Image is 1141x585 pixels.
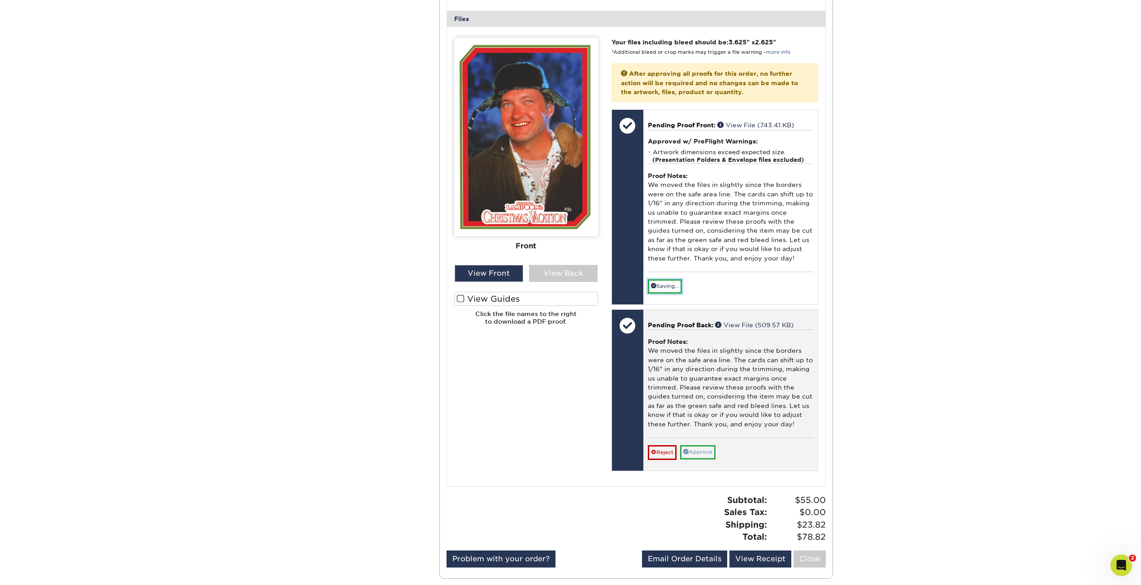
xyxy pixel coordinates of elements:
strong: After approving all proofs for this order, no further action will be required and no changes can ... [621,70,798,95]
div: Front [454,236,598,256]
strong: Proof Notes: [648,338,688,345]
span: $0.00 [770,506,826,519]
span: 2 [1129,555,1136,562]
a: Close [794,550,826,568]
strong: Proof Notes: [648,172,688,179]
span: $23.82 [770,519,826,531]
span: 2.625 [755,39,773,46]
span: Pending Proof Front: [648,121,716,129]
a: View Receipt [729,550,791,568]
span: $55.00 [770,494,826,507]
a: Reject [648,445,677,459]
div: We moved the files in slightly since the borders were on the safe area line. The cards can shift ... [648,164,813,272]
div: Files [447,11,825,27]
strong: Subtotal: [727,495,767,505]
label: View Guides [454,292,598,306]
small: *Additional bleed or crop marks may trigger a file warning – [612,49,790,55]
strong: Your files including bleed should be: " x " [612,39,776,46]
strong: Total: [742,532,767,542]
a: View File (743.41 KB) [717,121,794,129]
div: View Front [455,265,523,282]
iframe: Intercom live chat [1111,555,1132,576]
h4: Approved w/ PreFlight Warnings: [648,138,813,145]
a: Saving... [648,279,682,293]
div: We moved the files in slightly since the borders were on the safe area line. The cards can shift ... [648,329,813,438]
a: Problem with your order? [447,550,555,568]
strong: Sales Tax: [724,507,767,517]
li: Artwork dimensions exceed expected size. [648,148,813,164]
a: more info [766,49,790,55]
strong: (Presentation Folders & Envelope files excluded) [652,156,804,163]
h6: Click the file names to the right to download a PDF proof. [454,310,598,332]
span: $78.82 [770,531,826,543]
span: 3.625 [729,39,746,46]
a: Approve [680,445,716,459]
span: Pending Proof Back: [648,321,713,329]
div: View Back [529,265,598,282]
strong: Shipping: [725,520,767,529]
a: View File (509.57 KB) [715,321,794,329]
a: Email Order Details [642,550,727,568]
